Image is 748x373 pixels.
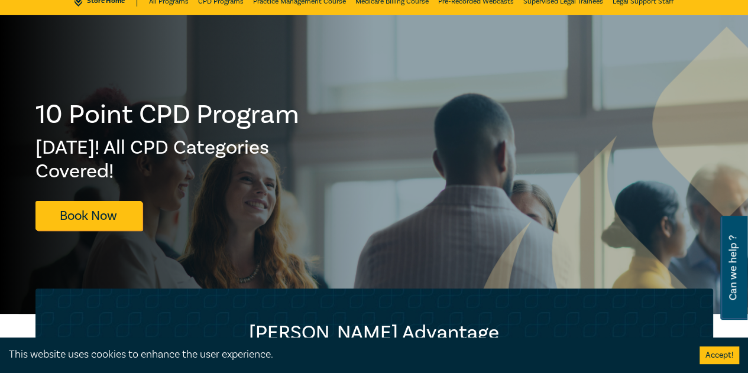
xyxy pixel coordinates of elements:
h2: [PERSON_NAME] Advantage [59,321,689,345]
a: Book Now [35,201,142,230]
button: Accept cookies [700,346,739,364]
div: This website uses cookies to enhance the user experience. [9,347,682,362]
h2: [DATE]! All CPD Categories Covered! [35,136,300,183]
span: Can we help ? [727,223,739,313]
h1: 10 Point CPD Program [35,99,300,130]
